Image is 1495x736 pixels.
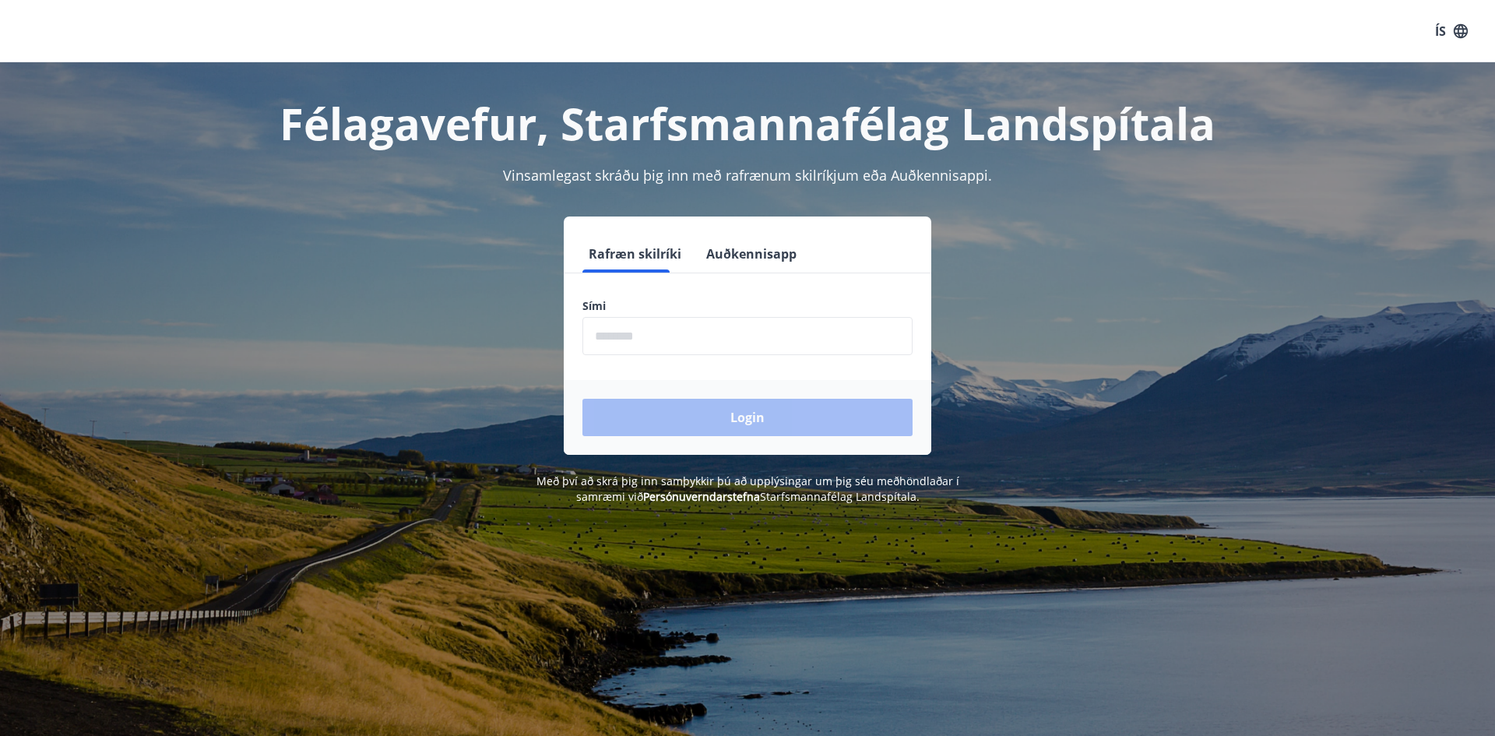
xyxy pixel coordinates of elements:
label: Sími [582,298,913,314]
button: Rafræn skilríki [582,235,688,273]
a: Persónuverndarstefna [643,489,760,504]
button: Auðkennisapp [700,235,803,273]
button: ÍS [1426,17,1476,45]
h1: Félagavefur, Starfsmannafélag Landspítala [206,93,1289,153]
span: Með því að skrá þig inn samþykkir þú að upplýsingar um þig séu meðhöndlaðar í samræmi við Starfsm... [536,474,959,504]
span: Vinsamlegast skráðu þig inn með rafrænum skilríkjum eða Auðkennisappi. [503,166,992,185]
